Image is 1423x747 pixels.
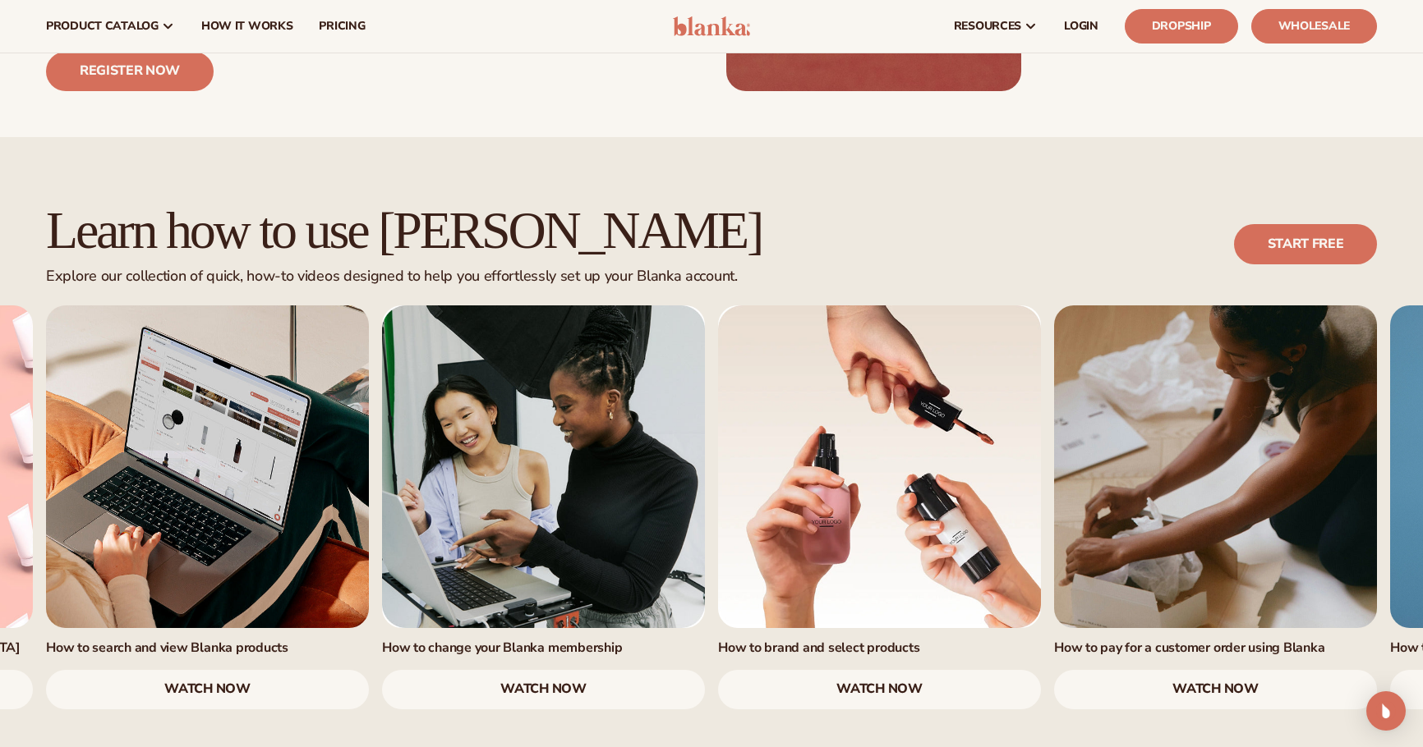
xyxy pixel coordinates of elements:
[718,305,1041,709] div: 5 / 7
[1251,9,1377,44] a: Wholesale
[382,639,705,657] h3: How to change your Blanka membership
[954,20,1021,33] span: resources
[319,20,365,33] span: pricing
[46,20,159,33] span: product catalog
[1366,691,1406,731] div: Open Intercom Messenger
[46,639,369,657] h3: How to search and view Blanka products
[1234,224,1377,264] a: Start free
[382,670,705,709] a: watch now
[1054,670,1377,709] a: watch now
[1054,639,1377,657] h3: How to pay for a customer order using Blanka
[46,268,762,286] div: Explore our collection of quick, how-to videos designed to help you effortlessly set up your Blan...
[201,20,293,33] span: How It Works
[46,52,214,91] a: Register now
[46,305,369,709] div: 3 / 7
[673,16,751,36] img: logo
[1064,20,1098,33] span: LOGIN
[1125,9,1238,44] a: Dropship
[46,670,369,709] a: watch now
[46,203,762,258] h2: Learn how to use [PERSON_NAME]
[1054,305,1377,709] div: 6 / 7
[718,639,1041,657] h3: How to brand and select products
[718,670,1041,709] a: watch now
[382,305,705,709] div: 4 / 7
